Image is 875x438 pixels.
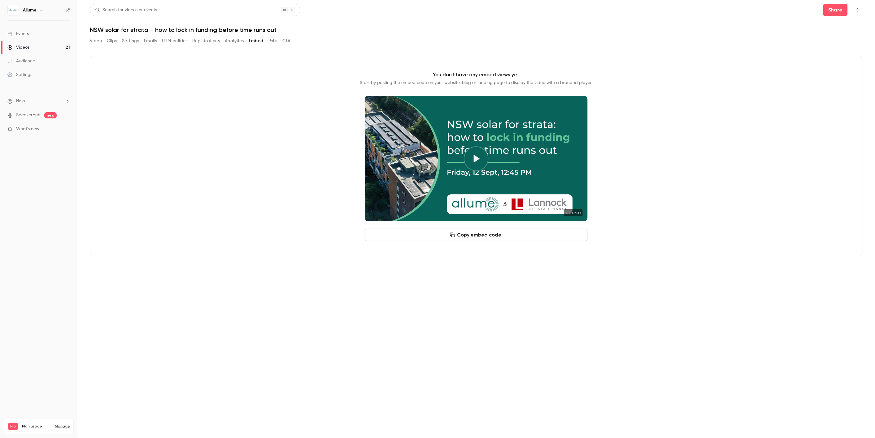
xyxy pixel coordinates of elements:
[192,36,220,46] button: Registrations
[7,58,35,64] div: Audience
[16,112,41,118] a: SpeakerHub
[95,7,157,13] div: Search for videos or events
[564,209,583,216] time: 01:03:00
[55,424,70,429] a: Manage
[7,98,70,104] li: help-dropdown-opener
[162,36,187,46] button: UTM builder
[107,36,117,46] button: Clips
[90,36,102,46] button: Video
[44,112,57,118] span: new
[22,424,51,429] span: Plan usage
[7,44,29,51] div: Videos
[249,36,263,46] button: Embed
[8,423,18,430] span: Pro
[7,72,32,78] div: Settings
[433,71,520,78] p: You don't have any embed views yet
[144,36,157,46] button: Emails
[365,96,588,221] section: Cover
[282,36,291,46] button: CTA
[360,80,593,86] p: Start by pasting the embed code on your website, blog or landing page to display the video with a...
[23,7,37,13] h6: Allume
[122,36,139,46] button: Settings
[90,26,863,33] h1: NSW solar for strata – how to lock in funding before time runs out
[853,5,863,15] button: Top Bar Actions
[225,36,244,46] button: Analytics
[8,5,18,15] img: Allume
[16,98,25,104] span: Help
[823,4,848,16] button: Share
[268,36,277,46] button: Polls
[63,126,70,132] iframe: Noticeable Trigger
[7,31,29,37] div: Events
[365,229,588,241] button: Copy embed code
[464,146,489,171] button: Play video
[16,126,39,132] span: What's new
